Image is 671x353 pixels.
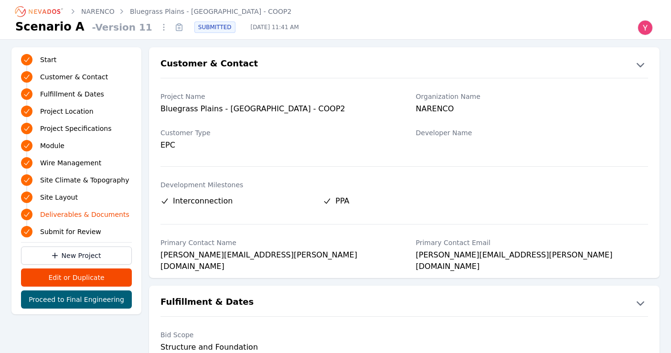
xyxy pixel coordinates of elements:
[40,141,64,150] span: Module
[149,295,660,310] button: Fulfillment & Dates
[160,295,254,310] h2: Fulfillment & Dates
[40,158,101,168] span: Wire Management
[149,57,660,72] button: Customer & Contact
[160,57,258,72] h2: Customer & Contact
[160,139,393,151] div: EPC
[160,238,393,247] label: Primary Contact Name
[81,7,115,16] a: NARENCO
[40,210,129,219] span: Deliverables & Documents
[638,20,653,35] img: Yoni Bennett
[335,195,349,207] span: PPA
[88,21,156,34] span: - Version 11
[40,227,101,236] span: Submit for Review
[160,342,393,353] div: Structure and Foundation
[40,89,104,99] span: Fulfillment & Dates
[160,330,393,340] label: Bid Scope
[40,175,129,185] span: Site Climate & Topography
[194,21,235,33] div: SUBMITTED
[160,180,648,190] label: Development Milestones
[130,7,291,16] a: Bluegrass Plains - [GEOGRAPHIC_DATA] - COOP2
[243,23,307,31] span: [DATE] 11:41 AM
[21,53,132,238] nav: Progress
[21,246,132,265] a: New Project
[15,19,85,34] h1: Scenario A
[160,128,393,138] label: Customer Type
[416,103,649,117] div: NARENCO
[416,128,649,138] label: Developer Name
[173,195,233,207] span: Interconnection
[40,55,56,64] span: Start
[416,92,649,101] label: Organization Name
[416,249,649,263] div: [PERSON_NAME][EMAIL_ADDRESS][PERSON_NAME][DOMAIN_NAME]
[40,72,108,82] span: Customer & Contact
[15,4,291,19] nav: Breadcrumb
[21,268,132,287] button: Edit or Duplicate
[160,92,393,101] label: Project Name
[160,249,393,263] div: [PERSON_NAME][EMAIL_ADDRESS][PERSON_NAME][DOMAIN_NAME]
[416,238,649,247] label: Primary Contact Email
[40,193,78,202] span: Site Layout
[21,290,132,309] button: Proceed to Final Engineering
[40,107,94,116] span: Project Location
[40,124,112,133] span: Project Specifications
[160,103,393,117] div: Bluegrass Plains - [GEOGRAPHIC_DATA] - COOP2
